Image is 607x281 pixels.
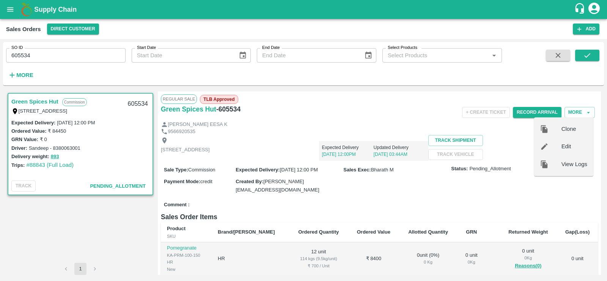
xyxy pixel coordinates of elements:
label: Sandeep - 8380063001 [29,145,80,151]
label: Select Products [388,45,417,51]
p: [DATE] 12:00PM [322,151,374,158]
input: Start Date [132,48,233,63]
button: More [6,69,35,82]
span: View Logs [561,160,587,168]
label: Payment Mode : [164,179,200,184]
nav: pagination navigation [59,263,102,275]
button: 893 [51,152,59,161]
button: Open [489,50,499,60]
button: Select DC [47,24,99,35]
button: Track Shipment [428,135,483,146]
p: 9566920535 [168,128,195,135]
button: page 1 [74,263,86,275]
label: Delivery weight: [11,154,49,159]
button: open drawer [2,1,19,18]
label: Comment : [164,201,190,209]
label: GRN Value: [11,137,38,142]
td: ₹ 8400 [348,242,399,275]
div: KA-PRM-100-150 [167,252,206,259]
div: 114 kgs (9.5kg/unit) [295,255,342,262]
div: customer-support [574,3,587,16]
strong: More [16,72,33,78]
div: 0 unit [505,248,551,270]
img: logo [19,2,34,17]
span: TLB Approved [200,95,238,104]
label: Ordered Value: [11,128,46,134]
span: Edit [561,143,587,151]
label: Expected Delivery : [11,120,55,126]
p: [STREET_ADDRESS] [161,146,210,154]
label: ₹ 0 [40,137,47,142]
span: [PERSON_NAME][EMAIL_ADDRESS][DOMAIN_NAME] [236,179,319,193]
div: View Logs [534,155,593,173]
b: GRN [466,229,477,235]
td: 0 unit [557,242,598,275]
label: [STREET_ADDRESS] [19,108,68,114]
span: [DATE] 12:00 PM [280,167,318,173]
input: End Date [257,48,358,63]
b: Ordered Quantity [298,229,339,235]
div: account of current user [587,2,601,17]
label: Sales Exec : [343,167,371,173]
label: [DATE] 12:00 PM [57,120,95,126]
b: Brand/[PERSON_NAME] [218,229,275,235]
div: 0 Kg [463,259,480,265]
p: Commission [62,98,87,106]
label: Expected Delivery : [236,167,280,173]
label: Sale Type : [164,167,188,173]
a: Supply Chain [34,4,574,15]
label: Start Date [137,45,156,51]
label: ₹ 84450 [48,128,66,134]
span: Bharath M [371,167,394,173]
button: More [565,107,595,118]
div: 0 Kg [405,259,451,265]
label: Driver: [11,145,27,151]
p: [DATE] 03:44AM [374,151,425,158]
div: 0 unit [463,252,480,266]
div: Sales Orders [6,24,41,34]
h6: - 605534 [216,104,241,115]
label: SO ID [11,45,23,51]
p: Expected Delivery [322,144,374,151]
span: Commission [188,167,215,173]
b: Product [167,226,186,231]
div: 0 unit ( 0 %) [405,252,451,266]
div: SKU [167,233,206,240]
b: Supply Chain [34,6,77,13]
div: New [167,266,206,273]
button: Add [573,24,599,35]
p: Pomegranate [167,245,206,252]
span: Pending_Allotment [469,165,511,173]
div: Clone [534,120,593,138]
p: Updated Delivery [374,144,425,151]
a: Green Spices Hut [161,104,216,115]
button: Choose date [236,48,250,63]
div: ₹ 700 / Unit [295,262,342,269]
span: Regular Sale [161,94,197,104]
span: Pending_Allotment [90,183,146,189]
button: Reasons(0) [505,262,551,270]
span: credit [200,179,212,184]
b: Gap(Loss) [565,229,590,235]
td: 12 unit [289,242,348,275]
b: Ordered Value [357,229,390,235]
b: Returned Weight [508,229,548,235]
span: Clone [561,125,587,133]
label: Created By : [236,179,263,184]
label: Status: [451,165,468,173]
div: 605534 [123,95,153,113]
div: 0 Kg [505,254,551,261]
label: Trips: [11,162,25,168]
button: Record Arrival [513,107,561,118]
a: Green Spices Hut [11,97,58,107]
p: [PERSON_NAME] EESA K [168,121,228,128]
button: Choose date [361,48,376,63]
input: Enter SO ID [6,48,126,63]
label: End Date [262,45,280,51]
h6: Sales Order Items [161,212,598,222]
a: #88843 (Full Load) [26,162,74,168]
input: Select Products [385,50,487,60]
div: HR [167,259,206,265]
b: Allotted Quantity [408,229,448,235]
